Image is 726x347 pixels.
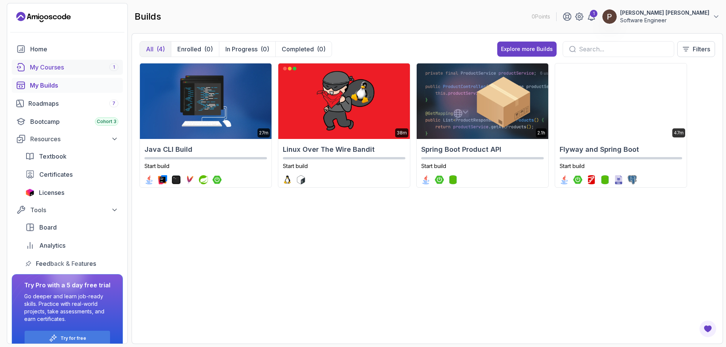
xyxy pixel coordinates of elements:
[416,63,549,188] a: Spring Boot Product API card2.1hSpring Boot Product APIStart buildjava logospring-boot logospring...
[699,320,717,338] button: Open Feedback Button
[60,335,86,341] a: Try for free
[587,175,596,184] img: flyway logo
[600,175,610,184] img: spring-data-jpa logo
[24,330,110,346] button: Try for free
[497,42,557,57] button: Explore more Builds
[620,17,709,24] p: Software Engineer
[620,9,709,17] p: [PERSON_NAME] [PERSON_NAME]
[21,149,123,164] a: textbook
[140,63,272,188] a: Java CLI Build card27mJava CLI BuildStart buildjava logointellij logoterminal logomaven logosprin...
[560,163,585,169] span: Start build
[177,45,201,54] p: Enrolled
[171,42,219,57] button: Enrolled(0)
[16,11,71,23] a: Landing page
[560,175,569,184] img: java logo
[140,42,171,57] button: All(4)
[158,175,167,184] img: intellij logo
[199,175,208,184] img: spring logo
[144,163,169,169] span: Start build
[219,42,275,57] button: In Progress(0)
[225,45,258,54] p: In Progress
[435,175,444,184] img: spring-boot logo
[28,99,118,108] div: Roadmaps
[97,119,116,125] span: Cohort 3
[283,144,405,155] h2: Linux Over The Wire Bandit
[140,63,271,139] img: Java CLI Build card
[421,144,544,155] h2: Spring Boot Product API
[275,42,332,57] button: Completed(0)
[30,81,118,90] div: My Builds
[144,175,154,184] img: java logo
[283,175,292,184] img: linux logo
[12,60,123,75] a: courses
[39,170,73,179] span: Certificates
[278,63,410,188] a: Linux Over The Wire Bandit card38mLinux Over The Wire BanditStart buildlinux logobash logo
[573,175,582,184] img: spring-boot logo
[421,175,430,184] img: java logo
[560,144,682,155] h2: Flyway and Spring Boot
[39,241,65,250] span: Analytics
[317,45,326,54] div: (0)
[602,9,720,24] button: user profile image[PERSON_NAME] [PERSON_NAME]Software Engineer
[21,167,123,182] a: certificates
[532,13,550,20] p: 0 Points
[590,10,597,17] div: 1
[421,163,446,169] span: Start build
[30,45,118,54] div: Home
[21,256,123,271] a: feedback
[537,130,545,136] p: 2.1h
[30,134,118,143] div: Resources
[39,223,57,232] span: Board
[587,12,596,21] a: 1
[113,64,115,70] span: 1
[417,63,548,139] img: Spring Boot Product API card
[39,188,64,197] span: Licenses
[21,185,123,200] a: licenses
[579,45,668,54] input: Search...
[157,45,165,54] div: (4)
[693,45,710,54] p: Filters
[24,293,110,323] p: Go deeper and learn job-ready skills. Practice with real-world projects, take assessments, and ea...
[25,189,34,196] img: jetbrains icon
[12,42,123,57] a: home
[185,175,194,184] img: maven logo
[12,96,123,111] a: roadmaps
[614,175,623,184] img: sql logo
[282,45,314,54] p: Completed
[36,259,96,268] span: Feedback & Features
[628,175,637,184] img: postgres logo
[112,100,115,106] span: 7
[555,63,687,139] img: Flyway and Spring Boot card
[12,78,123,93] a: builds
[296,175,306,184] img: bash logo
[135,11,161,23] h2: builds
[397,130,407,136] p: 38m
[30,63,118,72] div: My Courses
[21,238,123,253] a: analytics
[448,175,458,184] img: spring-data-jpa logo
[555,63,687,188] a: Flyway and Spring Boot card47mFlyway and Spring BootStart buildjava logospring-boot logoflyway lo...
[602,9,617,24] img: user profile image
[674,130,684,136] p: 47m
[30,205,118,214] div: Tools
[278,63,410,139] img: Linux Over The Wire Bandit card
[12,132,123,146] button: Resources
[21,220,123,235] a: board
[172,175,181,184] img: terminal logo
[204,45,213,54] div: (0)
[261,45,269,54] div: (0)
[30,117,118,126] div: Bootcamp
[12,114,123,129] a: bootcamp
[213,175,222,184] img: spring-boot logo
[677,41,715,57] button: Filters
[259,130,268,136] p: 27m
[12,203,123,217] button: Tools
[283,163,308,169] span: Start build
[501,45,553,53] div: Explore more Builds
[144,144,267,155] h2: Java CLI Build
[39,152,67,161] span: Textbook
[146,45,154,54] p: All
